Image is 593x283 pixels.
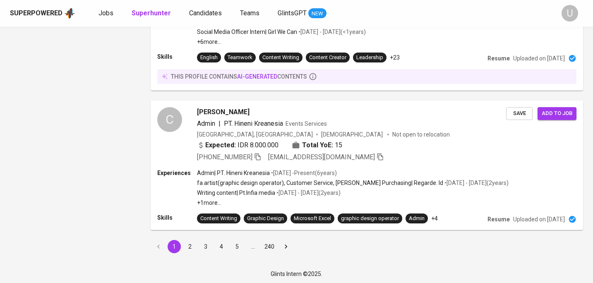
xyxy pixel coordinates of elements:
a: Jobs [98,8,115,19]
b: Total YoE: [302,140,333,150]
button: Save [506,107,533,120]
p: Writing content | Pt.Infia media [197,189,275,197]
span: AI-generated [237,73,277,80]
button: page 1 [168,240,181,253]
span: Events Services [286,120,327,127]
div: IDR 8.000.000 [197,140,278,150]
span: [PERSON_NAME] [197,107,250,117]
p: • [DATE] - Present ( 6 years ) [270,169,337,177]
span: 15 [335,140,342,150]
button: Go to page 2 [183,240,197,253]
div: Content Creator [309,54,346,62]
span: [EMAIL_ADDRESS][DOMAIN_NAME] [268,153,375,161]
div: Teamwork [228,54,252,62]
p: +23 [390,53,400,62]
a: C[PERSON_NAME]Admin|PT. Hineni KreanesiaEvents Services[GEOGRAPHIC_DATA], [GEOGRAPHIC_DATA][DEMOG... [151,101,583,230]
a: Superpoweredapp logo [10,7,75,19]
div: Microsoft Excel [294,215,331,223]
p: Skills [157,213,197,222]
p: Uploaded on [DATE] [513,54,565,62]
p: • [DATE] - [DATE] ( <1 years ) [297,28,366,36]
span: | [218,119,221,129]
p: • [DATE] - [DATE] ( 2 years ) [275,189,341,197]
div: Graphic Design [247,215,284,223]
nav: pagination navigation [151,240,294,253]
span: NEW [308,10,327,18]
div: graphic design operator [341,215,399,223]
button: Go to page 3 [199,240,212,253]
div: C [157,107,182,132]
p: Not open to relocation [392,130,450,139]
img: app logo [64,7,75,19]
span: [DEMOGRAPHIC_DATA] [321,130,384,139]
span: Add to job [542,109,572,118]
p: Admin | PT. Hineni Kreanesia [197,169,270,177]
a: Superhunter [132,8,173,19]
button: Add to job [538,107,576,120]
span: Candidates [189,9,222,17]
span: Save [510,109,528,118]
b: Expected: [205,140,236,150]
a: Candidates [189,8,223,19]
p: Skills [157,53,197,61]
div: English [200,54,218,62]
button: Go to next page [279,240,293,253]
p: Experiences [157,169,197,177]
div: … [246,242,259,251]
p: Social Media Officer Intern | Girl We Can [197,28,297,36]
p: Uploaded on [DATE] [513,215,565,223]
div: U [562,5,578,22]
div: Content Writing [200,215,237,223]
span: PT. Hineni Kreanesia [224,120,283,127]
div: Superpowered [10,9,62,18]
p: +4 [431,214,438,223]
p: Resume [487,215,510,223]
button: Go to page 240 [262,240,277,253]
a: Teams [240,8,261,19]
p: +1 more ... [197,199,509,207]
p: fa.artist(graphic design operator), Customer Service, [PERSON_NAME] Purchasing | Regarde. Id [197,179,443,187]
p: this profile contains contents [171,72,307,81]
b: Superhunter [132,9,171,17]
button: Go to page 5 [230,240,244,253]
div: [GEOGRAPHIC_DATA], [GEOGRAPHIC_DATA] [197,130,313,139]
p: +6 more ... [197,38,449,46]
p: Resume [487,54,510,62]
div: Content Writing [262,54,299,62]
a: GlintsGPT NEW [278,8,327,19]
span: Teams [240,9,259,17]
button: Go to page 4 [215,240,228,253]
div: Admin [409,215,425,223]
span: [PHONE_NUMBER] [197,153,252,161]
span: GlintsGPT [278,9,307,17]
span: Admin [197,120,215,127]
div: Leadership [356,54,383,62]
span: Jobs [98,9,113,17]
p: • [DATE] - [DATE] ( 2 years ) [443,179,509,187]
